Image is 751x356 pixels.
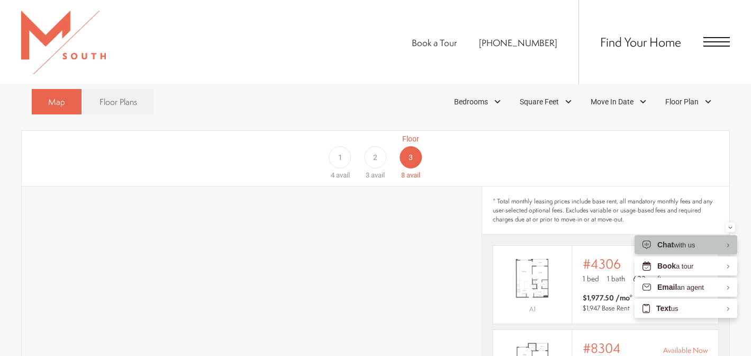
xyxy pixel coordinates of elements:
[366,171,369,179] span: 3
[412,37,457,49] a: Book a Tour
[338,152,342,163] span: 1
[583,341,621,355] span: #8304
[373,152,377,163] span: 2
[322,133,358,181] a: Floor 1
[479,37,557,49] a: Call Us at 813-570-8014
[583,292,632,303] span: $1,977.50 /mo*
[479,37,557,49] span: [PHONE_NUMBER]
[493,254,572,303] img: #4306 - 1 bedroom floor plan layout with 1 bathroom and 622 square feet
[591,96,634,108] span: Move In Date
[331,171,334,179] span: 4
[371,171,385,179] span: avail
[663,345,708,355] span: Available Now
[600,33,681,50] a: Find Your Home
[48,96,65,108] span: Map
[583,304,630,313] span: $1,947 Base Rent
[703,37,730,47] button: Open Menu
[454,96,488,108] span: Bedrooms
[583,256,621,271] span: #4306
[607,273,625,284] span: 1 bath
[358,133,393,181] a: Floor 2
[529,305,536,314] span: A1
[583,273,599,284] span: 1 bed
[493,245,719,324] a: View #4306
[665,96,699,108] span: Floor Plan
[336,171,350,179] span: avail
[21,11,106,74] img: MSouth
[520,96,559,108] span: Square Feet
[633,273,663,284] span: 622 sq. ft.
[493,197,719,224] span: * Total monthly leasing prices include base rent, all mandatory monthly fees and any user-selecte...
[99,96,137,108] span: Floor Plans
